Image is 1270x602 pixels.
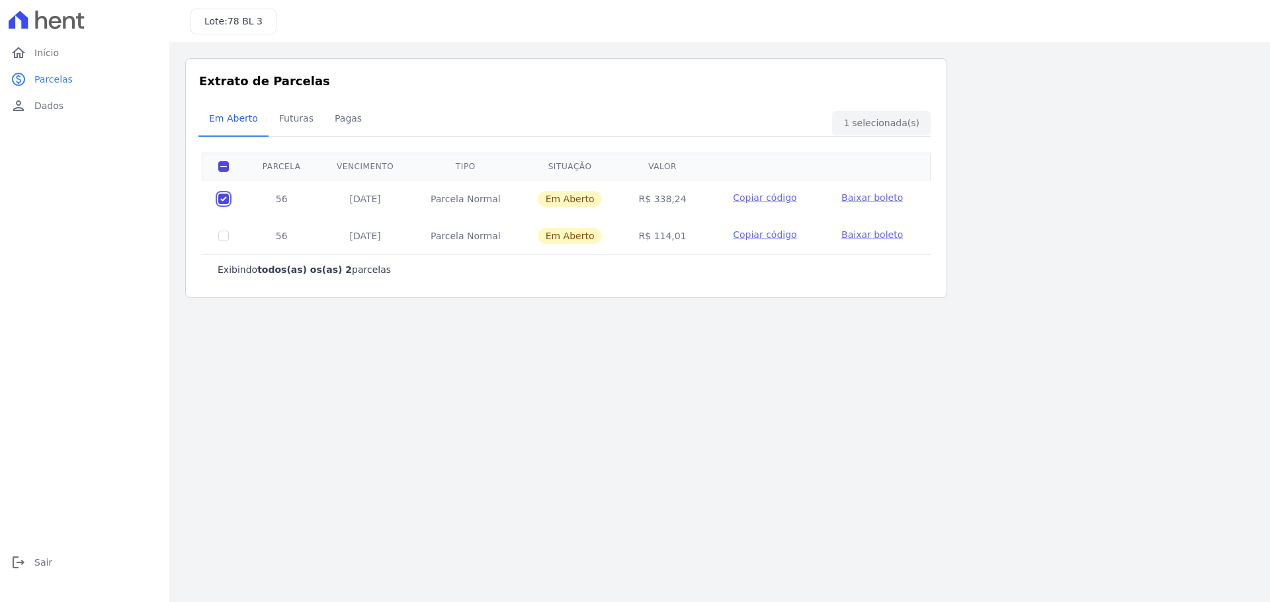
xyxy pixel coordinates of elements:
[11,71,26,87] i: paid
[412,217,519,254] td: Parcela Normal
[271,105,321,132] span: Futuras
[318,217,412,254] td: [DATE]
[538,191,603,207] span: Em Aberto
[5,66,164,93] a: paidParcelas
[198,102,269,137] a: Em Aberto
[218,263,391,276] p: Exibindo parcelas
[5,40,164,66] a: homeInício
[199,72,933,90] h3: Extrato de Parcelas
[5,93,164,119] a: personDados
[412,180,519,217] td: Parcela Normal
[720,228,810,241] button: Copiar código
[245,153,318,180] th: Parcela
[841,192,903,203] span: Baixar boleto
[318,153,412,180] th: Vencimento
[620,153,704,180] th: Valor
[201,105,266,132] span: Em Aberto
[324,102,372,137] a: Pagas
[228,16,263,26] span: 78 BL 3
[519,153,621,180] th: Situação
[257,264,352,275] b: todos(as) os(as) 2
[34,46,59,59] span: Início
[841,191,903,204] a: Baixar boleto
[538,228,603,244] span: Em Aberto
[204,15,263,28] h3: Lote:
[34,556,52,569] span: Sair
[327,105,370,132] span: Pagas
[620,180,704,217] td: R$ 338,24
[620,217,704,254] td: R$ 114,01
[269,102,324,137] a: Futuras
[34,73,73,86] span: Parcelas
[245,180,318,217] td: 56
[11,45,26,61] i: home
[412,153,519,180] th: Tipo
[733,192,796,203] span: Copiar código
[733,229,796,240] span: Copiar código
[5,549,164,576] a: logoutSair
[720,191,810,204] button: Copiar código
[841,229,903,240] span: Baixar boleto
[11,98,26,114] i: person
[34,99,63,112] span: Dados
[11,554,26,570] i: logout
[245,217,318,254] td: 56
[318,180,412,217] td: [DATE]
[841,228,903,241] a: Baixar boleto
